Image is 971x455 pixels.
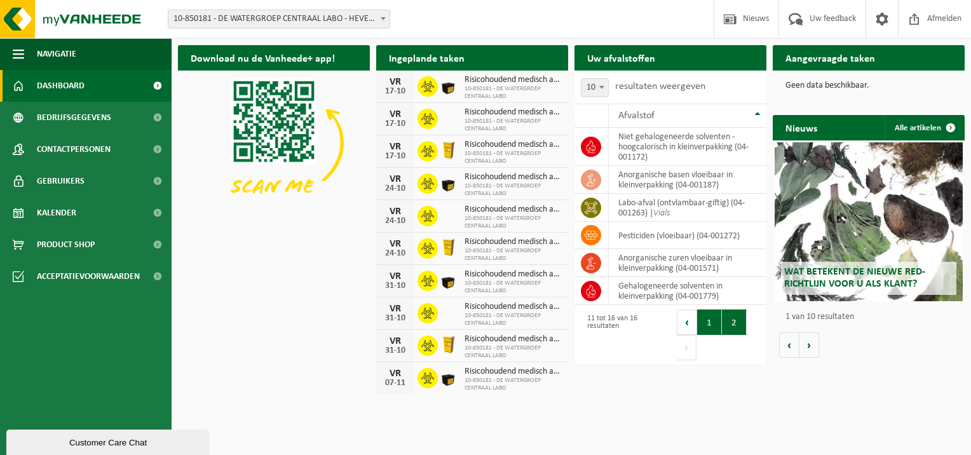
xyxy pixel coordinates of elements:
span: Risicohoudend medisch afval [465,302,562,312]
span: Risicohoudend medisch afval [465,205,562,215]
a: Alle artikelen [885,115,963,140]
img: LP-SB-00030-HPE-51 [438,74,459,96]
span: 10-850181 - DE WATERGROEP CENTRAAL LABO [465,118,562,133]
div: 31-10 [383,314,408,323]
a: Wat betekent de nieuwe RED-richtlijn voor u als klant? [775,142,963,301]
span: Risicohoudend medisch afval [465,75,562,85]
button: Volgende [799,332,819,358]
span: 10-850181 - DE WATERGROEP CENTRAAL LABO [465,280,562,295]
span: Risicohoudend medisch afval [465,107,562,118]
span: Gebruikers [37,165,85,197]
h2: Uw afvalstoffen [574,45,668,70]
span: Bedrijfsgegevens [37,102,111,133]
span: Risicohoudend medisch afval [465,172,562,182]
span: Risicohoudend medisch afval [465,269,562,280]
div: 17-10 [383,152,408,161]
img: LP-SB-00030-HPE-51 [438,172,459,193]
span: 10-850181 - DE WATERGROEP CENTRAAL LABO - HEVERLEE [168,10,390,29]
div: VR [383,109,408,119]
span: 10-850181 - DE WATERGROEP CENTRAAL LABO [465,344,562,360]
span: Wat betekent de nieuwe RED-richtlijn voor u als klant? [784,267,925,289]
div: 24-10 [383,184,408,193]
div: VR [383,142,408,152]
span: 10 [581,79,608,97]
div: VR [383,336,408,346]
span: Risicohoudend medisch afval [465,367,562,377]
div: 31-10 [383,346,408,355]
img: LP-SB-00030-HPE-51 [438,269,459,290]
div: VR [383,174,408,184]
div: VR [383,239,408,249]
span: 10 [581,78,609,97]
div: 17-10 [383,87,408,96]
div: 17-10 [383,119,408,128]
span: Acceptatievoorwaarden [37,261,140,292]
div: 31-10 [383,282,408,290]
div: 24-10 [383,249,408,258]
button: Vorige [779,332,799,358]
p: Geen data beschikbaar. [785,81,952,90]
span: 10-850181 - DE WATERGROEP CENTRAAL LABO [465,215,562,230]
button: 1 [697,309,722,335]
td: anorganische basen vloeibaar in kleinverpakking (04-001187) [609,166,766,194]
div: VR [383,207,408,217]
span: Navigatie [37,38,76,70]
span: Dashboard [37,70,85,102]
div: 11 tot 16 van 16 resultaten [581,308,664,362]
td: niet gehalogeneerde solventen - hoogcalorisch in kleinverpakking (04-001172) [609,128,766,166]
span: 10-850181 - DE WATERGROEP CENTRAAL LABO [465,247,562,262]
span: Kalender [37,197,76,229]
label: resultaten weergeven [615,81,705,92]
i: Vials [653,208,670,218]
span: 10-850181 - DE WATERGROEP CENTRAAL LABO [465,85,562,100]
span: Contactpersonen [37,133,111,165]
h2: Aangevraagde taken [773,45,888,70]
td: labo-afval (ontvlambaar-giftig) (04-001263) | [609,194,766,222]
td: Pesticiden (vloeibaar) (04-001272) [609,222,766,249]
img: LP-SB-00030-HPE-51 [438,366,459,388]
td: anorganische zuren vloeibaar in kleinverpakking (04-001571) [609,249,766,277]
div: VR [383,304,408,314]
img: LP-SB-00060-HPE-C6 [438,334,459,355]
h2: Download nu de Vanheede+ app! [178,45,348,70]
span: Risicohoudend medisch afval [465,140,562,150]
iframe: chat widget [6,427,212,455]
button: 2 [722,309,747,335]
div: VR [383,271,408,282]
img: LP-SB-00060-HPE-C6 [438,236,459,258]
div: 07-11 [383,379,408,388]
img: Download de VHEPlus App [178,71,370,215]
span: Product Shop [37,229,95,261]
td: gehalogeneerde solventen in kleinverpakking (04-001779) [609,277,766,305]
div: VR [383,77,408,87]
button: Next [677,335,696,360]
span: 10-850181 - DE WATERGROEP CENTRAAL LABO - HEVERLEE [168,10,390,28]
span: 10-850181 - DE WATERGROEP CENTRAAL LABO [465,312,562,327]
span: 10-850181 - DE WATERGROEP CENTRAAL LABO [465,377,562,392]
span: Afvalstof [618,111,655,121]
h2: Ingeplande taken [376,45,477,70]
img: LP-SB-00060-HPE-C6 [438,139,459,161]
button: Previous [677,309,697,335]
h2: Nieuws [773,115,830,140]
span: 10-850181 - DE WATERGROEP CENTRAAL LABO [465,150,562,165]
p: 1 van 10 resultaten [785,313,958,322]
div: VR [383,369,408,379]
span: Risicohoudend medisch afval [465,237,562,247]
span: Risicohoudend medisch afval [465,334,562,344]
span: 10-850181 - DE WATERGROEP CENTRAAL LABO [465,182,562,198]
div: 24-10 [383,217,408,226]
